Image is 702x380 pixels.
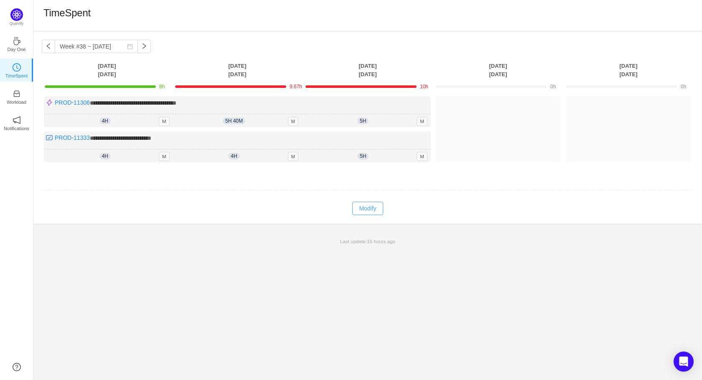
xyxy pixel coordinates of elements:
[10,21,24,27] p: Quantify
[433,62,563,79] th: [DATE] [DATE]
[13,37,21,45] i: icon: coffee
[13,92,21,100] a: icon: inboxWorkload
[42,62,172,79] th: [DATE] [DATE]
[137,40,151,53] button: icon: right
[13,39,21,48] a: icon: coffeeDay One
[228,153,239,159] span: 4h
[43,7,91,19] h1: TimeSpent
[55,134,90,141] a: PROD-11333
[367,239,395,244] span: 16 hours ago
[303,62,433,79] th: [DATE] [DATE]
[550,84,556,90] span: 0h
[288,117,299,126] span: M
[159,84,165,90] span: 8h
[417,152,427,161] span: M
[46,99,53,106] img: 10307
[290,84,302,90] span: 9.67h
[13,363,21,371] a: icon: question-circle
[13,116,21,124] i: icon: notification
[99,153,111,159] span: 4h
[7,46,25,53] p: Day One
[13,66,21,74] a: icon: clock-circleTimeSpent
[172,62,303,79] th: [DATE] [DATE]
[46,134,53,141] img: 10300
[55,40,138,53] input: Select a week
[42,40,55,53] button: icon: left
[7,98,26,106] p: Workload
[357,118,369,124] span: 5h
[352,202,383,215] button: Modify
[563,62,694,79] th: [DATE] [DATE]
[4,125,29,132] p: Notifications
[13,118,21,127] a: icon: notificationNotifications
[13,90,21,98] i: icon: inbox
[681,84,686,90] span: 0h
[420,84,428,90] span: 10h
[357,153,369,159] span: 5h
[13,63,21,72] i: icon: clock-circle
[55,99,90,106] a: PROD-11306
[10,8,23,21] img: Quantify
[5,72,28,80] p: TimeSpent
[674,352,694,372] div: Open Intercom Messenger
[159,117,170,126] span: M
[417,117,427,126] span: M
[288,152,299,161] span: M
[223,118,245,124] span: 5h 40m
[159,152,170,161] span: M
[340,239,395,244] span: Last update:
[127,44,133,49] i: icon: calendar
[99,118,111,124] span: 4h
